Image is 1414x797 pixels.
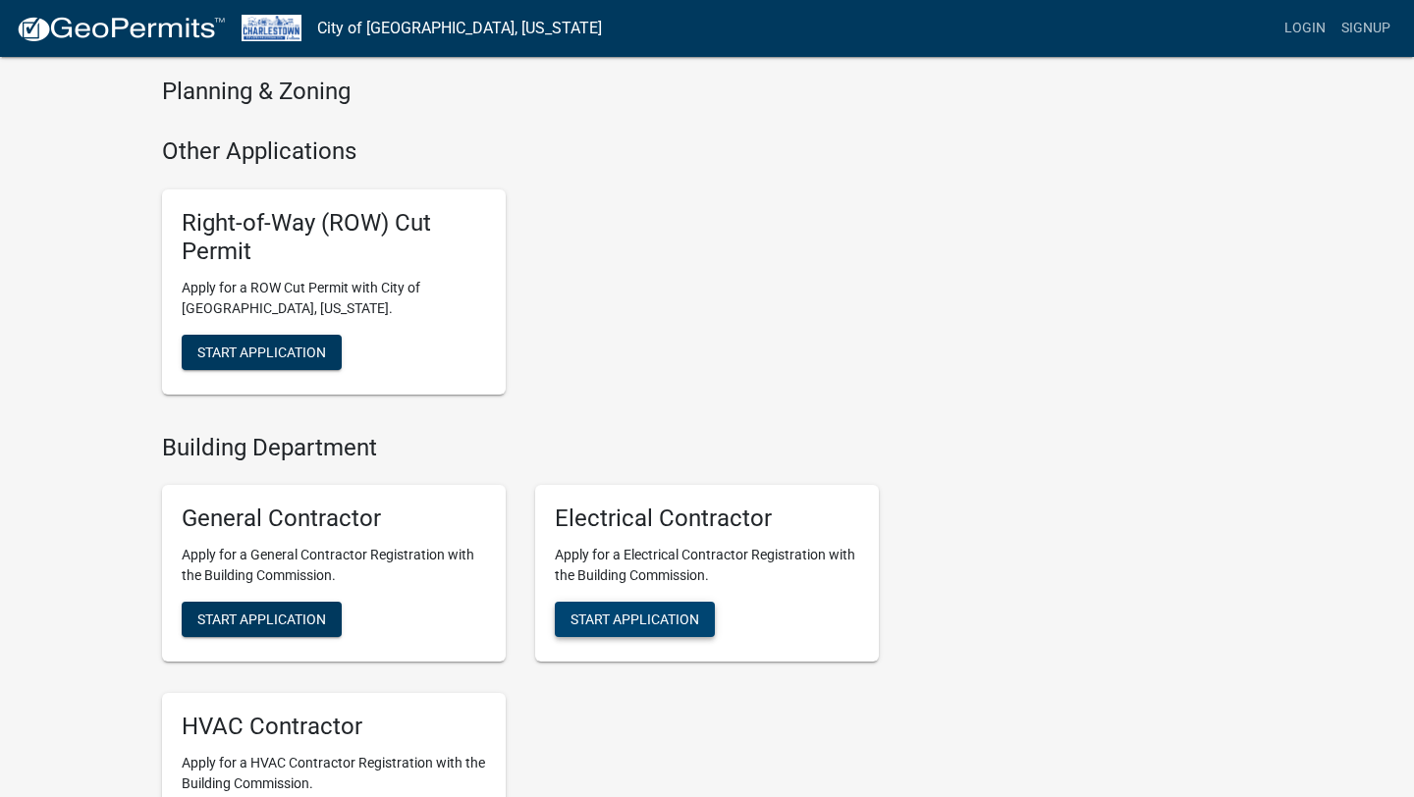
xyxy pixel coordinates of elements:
h5: General Contractor [182,505,486,533]
a: Login [1277,10,1333,47]
img: City of Charlestown, Indiana [242,15,301,41]
button: Start Application [182,602,342,637]
wm-workflow-list-section: Other Applications [162,137,879,409]
p: Apply for a ROW Cut Permit with City of [GEOGRAPHIC_DATA], [US_STATE]. [182,278,486,319]
p: Apply for a General Contractor Registration with the Building Commission. [182,545,486,586]
h5: Right-of-Way (ROW) Cut Permit [182,209,486,266]
span: Start Application [197,344,326,359]
p: Apply for a Electrical Contractor Registration with the Building Commission. [555,545,859,586]
h4: Other Applications [162,137,879,166]
h5: Electrical Contractor [555,505,859,533]
a: Signup [1333,10,1398,47]
h5: HVAC Contractor [182,713,486,741]
a: City of [GEOGRAPHIC_DATA], [US_STATE] [317,12,602,45]
button: Start Application [182,335,342,370]
span: Start Application [571,611,699,627]
p: Apply for a HVAC Contractor Registration with the Building Commission. [182,753,486,794]
button: Start Application [555,602,715,637]
h4: Planning & Zoning [162,78,879,106]
span: Start Application [197,611,326,627]
h4: Building Department [162,434,879,462]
